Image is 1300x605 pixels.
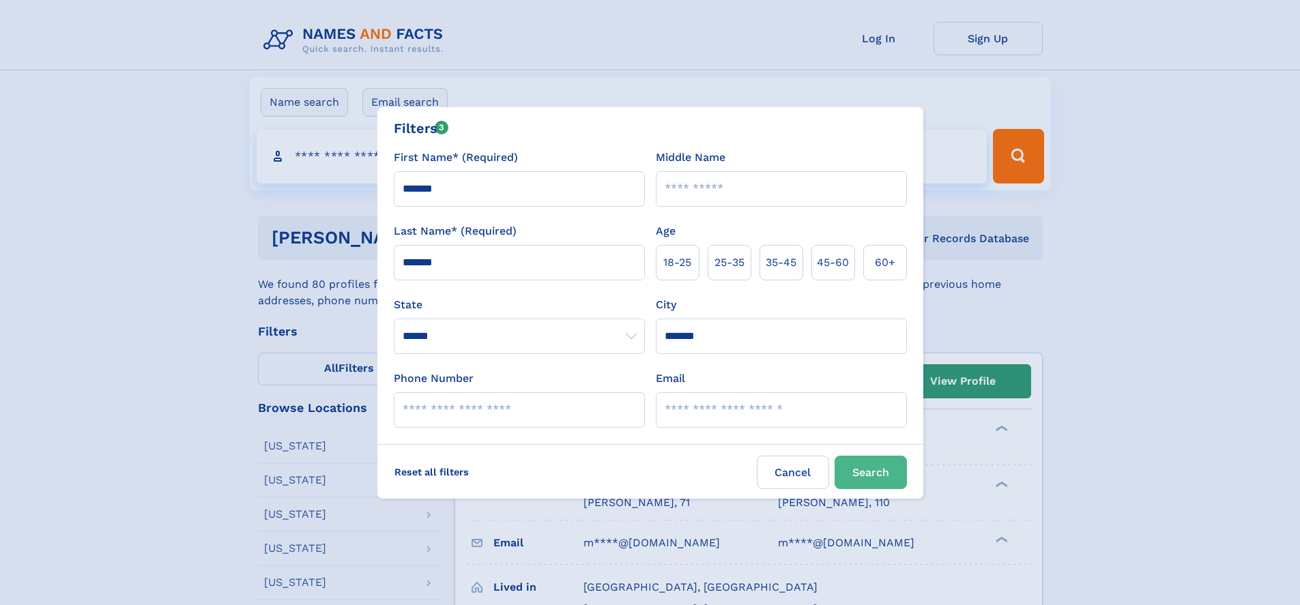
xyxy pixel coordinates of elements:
[875,254,895,271] span: 60+
[394,223,517,239] label: Last Name* (Required)
[394,370,474,387] label: Phone Number
[656,223,676,239] label: Age
[835,456,907,489] button: Search
[766,254,796,271] span: 35‑45
[714,254,745,271] span: 25‑35
[386,456,478,488] label: Reset all filters
[394,297,645,313] label: State
[394,149,518,166] label: First Name* (Required)
[394,118,449,138] div: Filters
[817,254,849,271] span: 45‑60
[656,370,685,387] label: Email
[663,254,691,271] span: 18‑25
[757,456,829,489] label: Cancel
[656,149,725,166] label: Middle Name
[656,297,676,313] label: City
